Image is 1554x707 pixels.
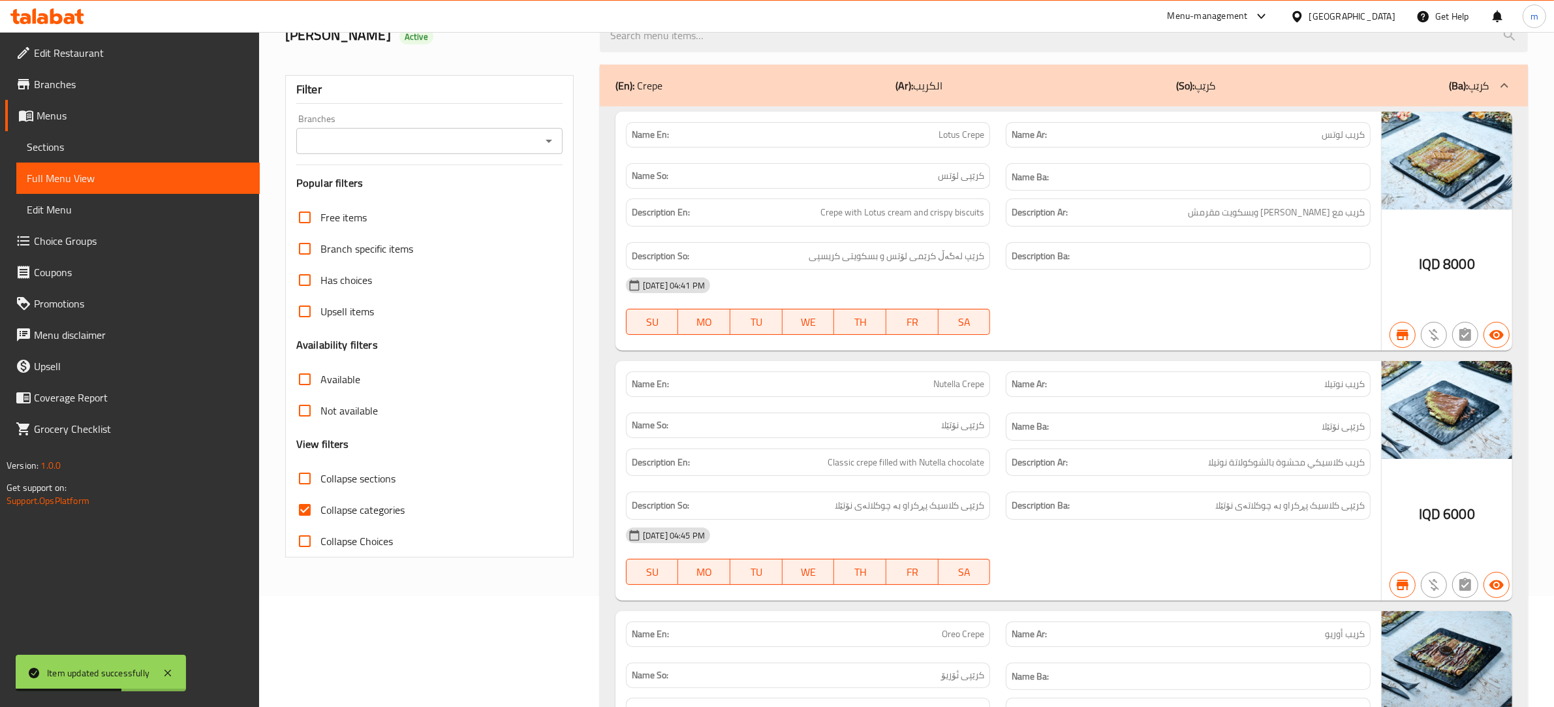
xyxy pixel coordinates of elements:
[1176,76,1194,95] b: (So):
[626,559,679,585] button: SU
[1531,9,1538,24] span: m
[296,437,349,452] h3: View filters
[1419,251,1440,277] span: IQD
[1168,8,1248,24] div: Menu-management
[320,304,374,319] span: Upsell items
[47,666,149,680] div: Item updated successfully
[788,313,830,332] span: WE
[296,176,563,191] h3: Popular filters
[1484,322,1510,348] button: Available
[1419,501,1440,527] span: IQD
[783,309,835,335] button: WE
[632,248,689,264] strong: Description So:
[34,233,249,249] span: Choice Groups
[632,627,669,641] strong: Name En:
[399,29,433,44] div: Active
[5,225,260,257] a: Choice Groups
[34,390,249,405] span: Coverage Report
[896,76,914,95] b: (Ar):
[5,69,260,100] a: Branches
[683,313,725,332] span: MO
[600,65,1528,106] div: (En): Crepe(Ar):الكريب(So):کرێپ(Ba):کرێپ
[1421,322,1447,348] button: Purchased item
[941,668,984,682] span: کرێپی ئۆریۆ
[1449,78,1489,93] p: کرێپ
[1012,418,1049,435] strong: Name Ba:
[16,163,260,194] a: Full Menu View
[5,257,260,288] a: Coupons
[1012,627,1047,641] strong: Name Ar:
[632,377,669,391] strong: Name En:
[5,413,260,445] a: Grocery Checklist
[834,309,886,335] button: TH
[1208,454,1365,471] span: كريب كلاسيكي محشوة بالشوكولاتة نوتيلا
[1390,322,1416,348] button: Branch specific item
[1443,501,1475,527] span: 6000
[939,309,991,335] button: SA
[1215,497,1365,514] span: کرێپی کلاسیک پڕکراو بە چوکلاتەی نۆتێلا
[632,454,690,471] strong: Description En:
[1324,377,1365,391] span: كريب نوتيلا
[320,533,393,549] span: Collapse Choices
[7,492,89,509] a: Support.OpsPlatform
[1012,128,1047,142] strong: Name Ar:
[1012,454,1068,471] strong: Description Ar:
[320,241,413,257] span: Branch specific items
[730,309,783,335] button: TU
[1443,251,1475,277] span: 8000
[1325,627,1365,641] span: كريب أوريو
[941,418,984,432] span: کرێپی نۆتێلا
[632,313,674,332] span: SU
[5,382,260,413] a: Coverage Report
[285,25,584,45] h2: [PERSON_NAME]
[320,272,372,288] span: Has choices
[632,563,674,582] span: SU
[27,170,249,186] span: Full Menu View
[27,139,249,155] span: Sections
[1012,377,1047,391] strong: Name Ar:
[320,471,396,486] span: Collapse sections
[5,351,260,382] a: Upsell
[632,204,690,221] strong: Description En:
[615,76,634,95] b: (En):
[320,371,360,387] span: Available
[1421,572,1447,598] button: Purchased item
[938,169,984,183] span: کرێپی لۆتس
[933,377,984,391] span: Nutella Crepe
[632,128,669,142] strong: Name En:
[835,497,984,514] span: کرێپی کلاسیک پڕکراو بە چوکلاتەی نۆتێلا
[1390,572,1416,598] button: Branch specific item
[896,78,943,93] p: الكريب
[632,497,689,514] strong: Description So:
[1188,204,1365,221] span: كريب مع كريمة لوتس وبسكويت مقرمش
[632,169,668,183] strong: Name So:
[7,457,39,474] span: Version:
[939,559,991,585] button: SA
[892,313,933,332] span: FR
[638,529,710,542] span: [DATE] 04:45 PM
[828,454,984,471] span: Classic crepe filled with Nutella chocolate
[1012,668,1049,685] strong: Name Ba:
[1012,497,1070,514] strong: Description Ba:
[736,563,777,582] span: TU
[886,559,939,585] button: FR
[16,131,260,163] a: Sections
[1012,204,1068,221] strong: Description Ar:
[678,309,730,335] button: MO
[892,563,933,582] span: FR
[34,76,249,92] span: Branches
[5,37,260,69] a: Edit Restaurant
[1452,572,1478,598] button: Not has choices
[1382,112,1512,210] img: mmw_638921620974055117
[736,313,777,332] span: TU
[34,296,249,311] span: Promotions
[944,313,986,332] span: SA
[1484,572,1510,598] button: Available
[839,313,881,332] span: TH
[34,421,249,437] span: Grocery Checklist
[1012,169,1049,185] strong: Name Ba:
[5,288,260,319] a: Promotions
[37,108,249,123] span: Menus
[1012,248,1070,264] strong: Description Ba:
[399,31,433,43] span: Active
